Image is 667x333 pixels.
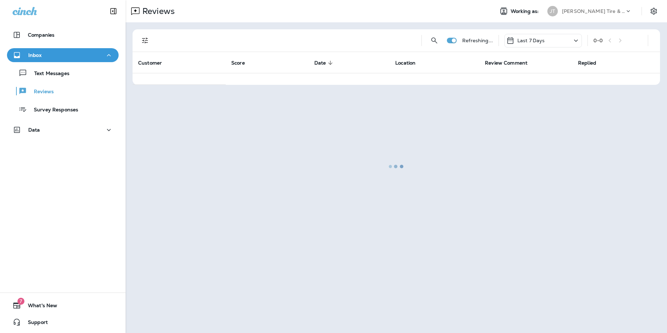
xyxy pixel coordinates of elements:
[104,4,123,18] button: Collapse Sidebar
[28,127,40,133] p: Data
[28,32,54,38] p: Companies
[7,102,119,117] button: Survey Responses
[7,84,119,98] button: Reviews
[27,89,54,95] p: Reviews
[21,303,57,311] span: What's New
[7,298,119,312] button: 7What's New
[17,298,24,305] span: 7
[7,315,119,329] button: Support
[21,319,48,328] span: Support
[7,28,119,42] button: Companies
[28,52,42,58] p: Inbox
[27,107,78,113] p: Survey Responses
[27,71,69,77] p: Text Messages
[7,123,119,137] button: Data
[7,66,119,80] button: Text Messages
[7,48,119,62] button: Inbox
